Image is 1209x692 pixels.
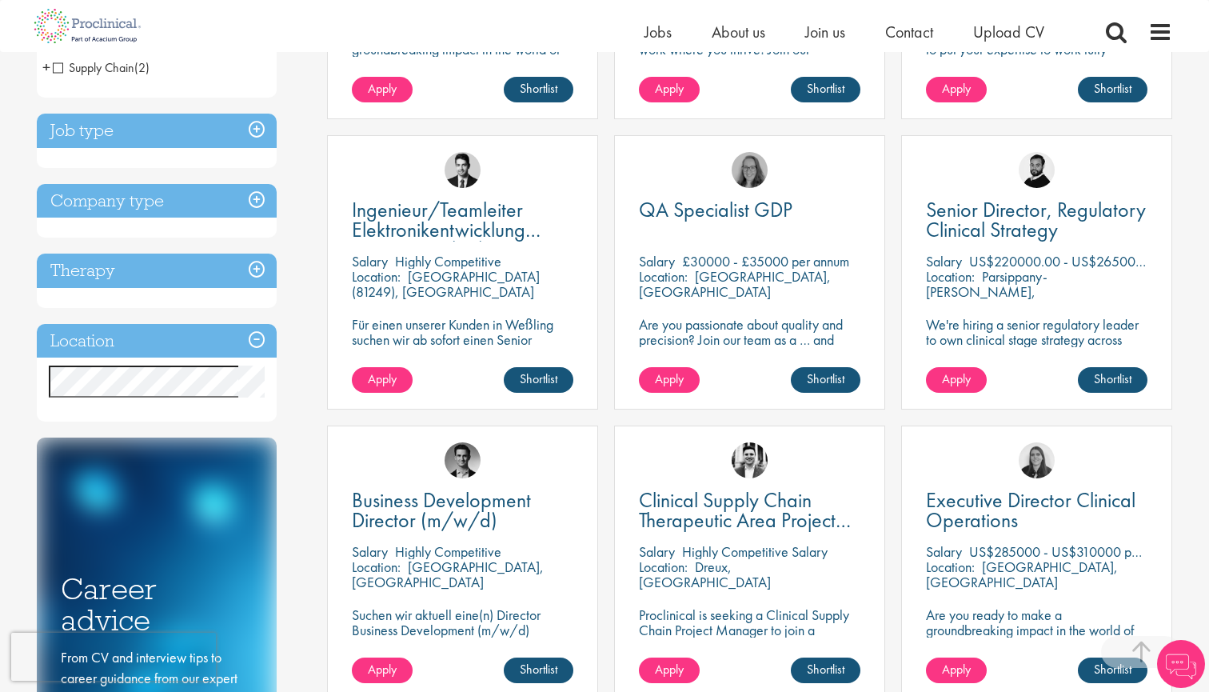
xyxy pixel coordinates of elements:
a: Executive Director Clinical Operations [926,490,1147,530]
img: Max Slevogt [445,442,481,478]
a: Join us [805,22,845,42]
a: Shortlist [791,658,860,683]
span: Apply [942,80,971,97]
a: Shortlist [1078,367,1147,393]
p: Parsippany-[PERSON_NAME], [GEOGRAPHIC_DATA] [926,267,1058,316]
span: Apply [942,370,971,387]
p: Dreux, [GEOGRAPHIC_DATA] [639,558,771,591]
h3: Company type [37,184,277,218]
img: Ingrid Aymes [732,152,768,188]
p: We're hiring a senior regulatory leader to own clinical stage strategy across multiple programs. [926,317,1147,362]
span: Ingenieur/Teamleiter Elektronikentwicklung Aviation (m/w/d) [352,196,541,263]
span: Salary [639,542,675,561]
a: About us [712,22,765,42]
a: Apply [352,367,413,393]
a: Business Development Director (m/w/d) [352,490,573,530]
span: Location: [639,558,688,576]
p: [GEOGRAPHIC_DATA], [GEOGRAPHIC_DATA] [639,267,831,301]
span: Clinical Supply Chain Therapeutic Area Project Manager [639,486,851,554]
img: Thomas Wenig [445,152,481,188]
iframe: reCAPTCHA [11,633,216,681]
span: Location: [639,267,688,286]
span: Supply Chain [53,59,150,76]
p: Highly Competitive [395,252,501,270]
span: Senior Director, Regulatory Clinical Strategy [926,196,1146,243]
p: [GEOGRAPHIC_DATA], [GEOGRAPHIC_DATA] [352,558,544,591]
a: Apply [639,367,700,393]
span: Apply [655,370,684,387]
p: [GEOGRAPHIC_DATA] (81249), [GEOGRAPHIC_DATA] [352,267,540,301]
span: Salary [352,542,388,561]
a: Senior Director, Regulatory Clinical Strategy [926,200,1147,240]
h3: Career advice [61,574,253,635]
img: Edward Little [732,442,768,478]
a: Ingenieur/Teamleiter Elektronikentwicklung Aviation (m/w/d) [352,200,573,240]
a: Apply [926,77,987,102]
a: Shortlist [1078,77,1147,102]
p: Suchen wir aktuell eine(n) Director Business Development (m/w/d) Standort: [GEOGRAPHIC_DATA] | Mo... [352,607,573,668]
h3: Job type [37,114,277,148]
img: Ciara Noble [1019,442,1055,478]
span: Apply [655,80,684,97]
p: Proclinical is seeking a Clinical Supply Chain Project Manager to join a dynamic team dedicated t... [639,607,860,683]
span: QA Specialist GDP [639,196,792,223]
a: Shortlist [791,77,860,102]
img: Nick Walker [1019,152,1055,188]
span: Location: [352,267,401,286]
span: Apply [368,661,397,678]
span: Apply [942,661,971,678]
a: Apply [639,77,700,102]
span: Salary [926,542,962,561]
a: Clinical Supply Chain Therapeutic Area Project Manager [639,490,860,530]
span: Location: [352,558,401,576]
p: Für einen unserer Kunden in Weßling suchen wir ab sofort einen Senior Electronics Engineer Avioni... [352,317,573,378]
a: Shortlist [504,658,573,683]
span: Salary [352,252,388,270]
span: Salary [926,252,962,270]
span: Location: [926,267,975,286]
a: Apply [926,658,987,683]
a: Apply [639,658,700,683]
a: Shortlist [504,77,573,102]
span: Salary [639,252,675,270]
span: Apply [368,370,397,387]
p: £30000 - £35000 per annum [682,252,849,270]
a: Jobs [644,22,672,42]
span: + [42,55,50,79]
span: Apply [368,80,397,97]
span: Business Development Director (m/w/d) [352,486,531,534]
h3: Therapy [37,254,277,288]
a: Shortlist [504,367,573,393]
p: Highly Competitive Salary [682,542,828,561]
p: Highly Competitive [395,542,501,561]
p: Are you ready to make a groundbreaking impact in the world of biotechnology? Join a growing compa... [926,607,1147,683]
span: (2) [134,59,150,76]
span: Location: [926,558,975,576]
a: Apply [352,77,413,102]
p: US$285000 - US$310000 per annum [969,542,1182,561]
span: Executive Director Clinical Operations [926,486,1135,534]
h3: Location [37,324,277,358]
a: Apply [352,658,413,683]
p: Are you passionate about quality and precision? Join our team as a … and help ensure top-tier sta... [639,317,860,378]
a: Contact [885,22,933,42]
a: Shortlist [791,367,860,393]
img: Chatbot [1157,640,1205,688]
a: QA Specialist GDP [639,200,860,220]
span: Apply [655,661,684,678]
a: Upload CV [973,22,1044,42]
